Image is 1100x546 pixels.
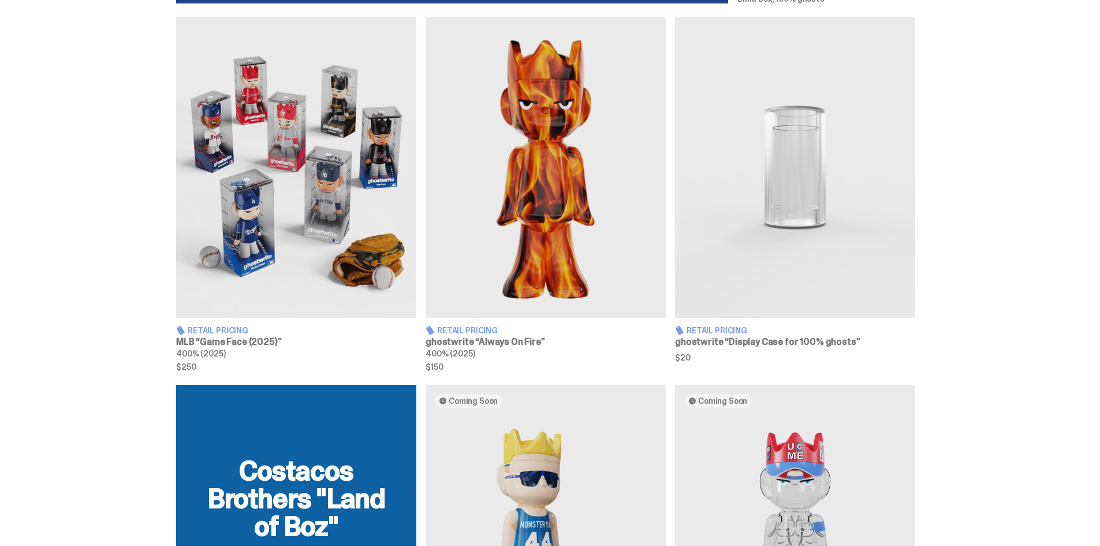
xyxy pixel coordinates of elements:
[675,17,915,318] img: Display Case for 100% ghosts
[176,17,416,318] img: Game Face (2025)
[437,326,498,335] span: Retail Pricing
[449,396,498,406] span: Coming Soon
[426,363,666,371] span: $150
[176,363,416,371] span: $250
[675,354,915,362] span: $20
[687,326,747,335] span: Retail Pricing
[190,457,402,540] h2: Costacos Brothers "Land of Boz"
[176,17,416,370] a: Game Face (2025) Retail Pricing
[675,17,915,370] a: Display Case for 100% ghosts Retail Pricing
[426,17,666,370] a: Always On Fire Retail Pricing
[698,396,747,406] span: Coming Soon
[426,337,666,347] h3: ghostwrite “Always On Fire”
[176,348,225,359] span: 400% (2025)
[188,326,248,335] span: Retail Pricing
[426,348,475,359] span: 400% (2025)
[675,337,915,347] h3: ghostwrite “Display Case for 100% ghosts”
[176,337,416,347] h3: MLB “Game Face (2025)”
[426,17,666,318] img: Always On Fire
